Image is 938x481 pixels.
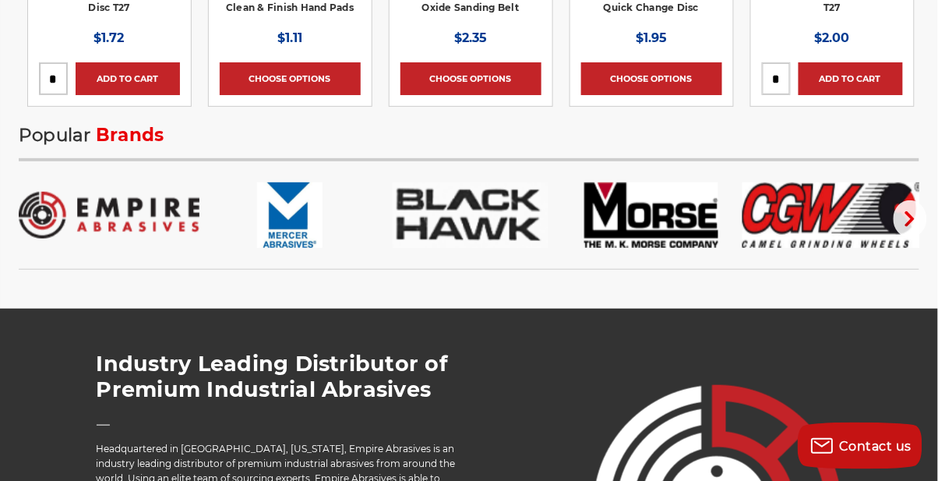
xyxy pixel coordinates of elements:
[742,182,922,248] img: CGW
[400,62,541,95] a: Choose Options
[454,30,487,45] span: $2.35
[199,182,380,248] img: Mercer
[561,182,742,248] img: M.K. Morse
[94,30,125,45] span: $1.72
[815,30,850,45] span: $2.00
[799,62,903,95] a: Add to Cart
[220,62,361,95] a: Choose Options
[798,423,922,469] button: Contact us
[581,62,722,95] a: Choose Options
[19,182,199,248] img: Empire Abrasives
[19,124,91,146] span: Popular
[636,30,667,45] span: $1.95
[76,62,180,95] a: Add to Cart
[277,30,302,45] span: $1.11
[380,182,561,248] img: Black Hawk
[97,351,461,402] h2: Industry Leading Distributor of Premium Industrial Abrasives
[894,200,927,238] button: Next
[840,439,912,454] span: Contact us
[96,124,164,146] span: Brands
